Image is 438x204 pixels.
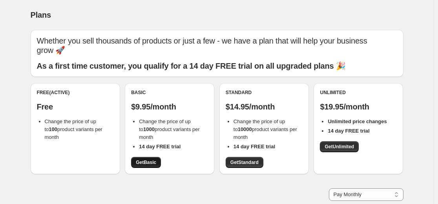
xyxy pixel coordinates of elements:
a: GetStandard [226,157,263,168]
p: Free [37,102,114,111]
p: $19.95/month [320,102,397,111]
a: GetUnlimited [320,141,359,152]
span: Change the price of up to product variants per month [139,118,200,140]
span: Get Basic [136,159,156,166]
span: Get Standard [230,159,259,166]
div: Basic [131,89,208,96]
p: $9.95/month [131,102,208,111]
span: Plans [31,11,51,19]
p: $14.95/month [226,102,303,111]
div: Unlimited [320,89,397,96]
div: Standard [226,89,303,96]
b: 14 day FREE trial [139,144,181,149]
b: 14 day FREE trial [328,128,369,134]
b: 10000 [238,126,252,132]
b: Unlimited price changes [328,118,387,124]
b: 14 day FREE trial [234,144,275,149]
span: Change the price of up to product variants per month [45,118,102,140]
a: GetBasic [131,157,161,168]
b: 1000 [143,126,155,132]
b: As a first time customer, you qualify for a 14 day FREE trial on all upgraded plans 🎉 [37,62,346,70]
div: Free (Active) [37,89,114,96]
span: Change the price of up to product variants per month [234,118,297,140]
span: Get Unlimited [325,144,354,150]
b: 100 [49,126,57,132]
p: Whether you sell thousands of products or just a few - we have a plan that will help your busines... [37,36,397,55]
